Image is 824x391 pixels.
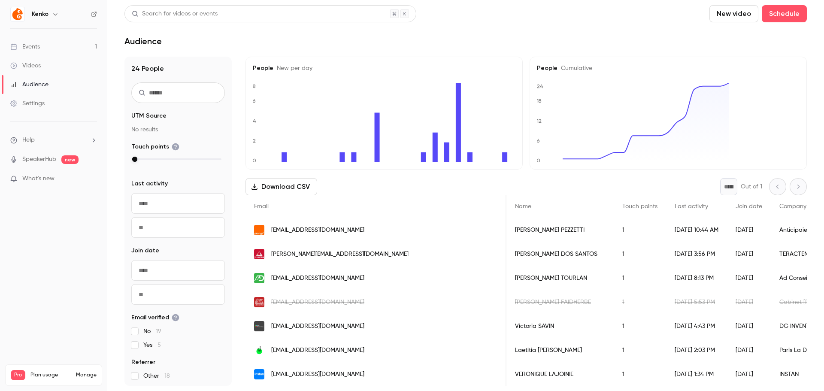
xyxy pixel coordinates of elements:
span: Last activity [675,203,708,209]
img: parisladefense.com [254,345,264,355]
h5: People [253,64,515,73]
div: [DATE] 10:44 AM [666,218,727,242]
div: 1 [614,362,666,386]
span: Touch points [622,203,657,209]
a: Manage [76,372,97,379]
img: orange.fr [254,225,264,235]
img: agence.generali.fr [254,297,264,307]
text: 6 [252,98,256,104]
li: help-dropdown-opener [10,136,97,145]
div: Victoria SAVIN [506,314,614,338]
h1: Audience [124,36,162,46]
text: 0 [252,158,256,164]
span: Company name [779,203,824,209]
img: dginventaires.fr [254,321,264,331]
img: teractem.fr [254,249,264,259]
div: 1 [614,290,666,314]
img: instan.fr [254,369,264,379]
div: Audience [10,80,48,89]
span: New per day [273,65,312,71]
span: Other [143,372,170,380]
span: 19 [156,328,161,334]
span: Pro [11,370,25,380]
span: Join date [736,203,762,209]
div: Events [10,42,40,51]
text: 4 [253,118,256,124]
div: [DATE] 4:43 PM [666,314,727,338]
span: 5 [158,342,161,348]
span: [EMAIL_ADDRESS][DOMAIN_NAME] [271,274,364,283]
span: [EMAIL_ADDRESS][DOMAIN_NAME] [271,226,364,235]
div: [DATE] [727,314,771,338]
a: SpeakerHub [22,155,56,164]
div: 1 [614,242,666,266]
span: Help [22,136,35,145]
span: Yes [143,341,161,349]
div: [PERSON_NAME] PEZZETTI [506,218,614,242]
img: adconseils.com [254,273,264,283]
div: [DATE] 2:03 PM [666,338,727,362]
div: 1 [614,338,666,362]
div: VERONIQUE LAJOINIE [506,362,614,386]
div: [DATE] [727,242,771,266]
button: Download CSV [245,178,317,195]
img: Kenko [11,7,24,21]
span: new [61,155,79,164]
p: Out of 1 [741,182,762,191]
div: Settings [10,99,45,108]
span: No [143,327,161,336]
div: [PERSON_NAME] FAIDHERBE [506,290,614,314]
div: [DATE] [727,338,771,362]
div: Laetitia [PERSON_NAME] [506,338,614,362]
span: UTM Source [131,112,167,120]
span: What's new [22,174,55,183]
span: 18 [164,373,170,379]
span: [EMAIL_ADDRESS][DOMAIN_NAME] [271,370,364,379]
text: 24 [537,83,543,89]
div: [PERSON_NAME] DOS SANTOS [506,242,614,266]
text: 6 [536,138,540,144]
h1: 24 People [131,64,225,74]
span: Email verified [131,313,179,322]
span: Name [515,203,531,209]
div: 1 [614,314,666,338]
h5: People [537,64,800,73]
button: New video [709,5,758,22]
span: [PERSON_NAME][EMAIL_ADDRESS][DOMAIN_NAME] [271,250,409,259]
div: Videos [10,61,41,70]
span: [EMAIL_ADDRESS][DOMAIN_NAME] [271,322,364,331]
span: [EMAIL_ADDRESS][DOMAIN_NAME] [271,346,364,355]
div: 1 [614,266,666,290]
div: 1 [614,218,666,242]
text: 18 [536,98,542,104]
div: [DATE] 3:56 PM [666,242,727,266]
div: [DATE] 8:13 PM [666,266,727,290]
span: Email [254,203,269,209]
div: max [132,157,137,162]
p: No results [131,125,225,134]
span: Touch points [131,142,179,151]
div: [PERSON_NAME] TOURLAN [506,266,614,290]
span: [EMAIL_ADDRESS][DOMAIN_NAME] [271,298,364,307]
text: 2 [253,138,256,144]
div: [DATE] [727,362,771,386]
text: 8 [252,83,256,89]
div: [DATE] 1:34 PM [666,362,727,386]
span: Plan usage [30,372,71,379]
button: Schedule [762,5,807,22]
text: 0 [536,158,540,164]
span: Last activity [131,179,168,188]
div: Search for videos or events [132,9,218,18]
span: Cumulative [557,65,592,71]
div: [DATE] [727,266,771,290]
div: [DATE] [727,290,771,314]
text: 12 [536,118,542,124]
span: Referrer [131,358,155,367]
div: [DATE] 5:53 PM [666,290,727,314]
h6: Kenko [32,10,48,18]
span: Join date [131,246,159,255]
div: [DATE] [727,218,771,242]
